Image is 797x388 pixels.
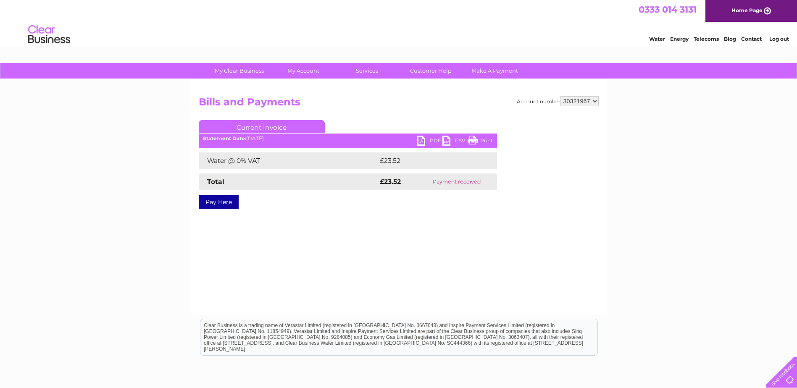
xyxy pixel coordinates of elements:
b: Statement Date: [203,135,246,142]
a: Blog [724,36,736,42]
a: 0333 014 3131 [639,4,697,15]
td: £23.52 [378,152,480,169]
a: Make A Payment [460,63,529,79]
a: PDF [417,136,442,148]
a: Services [332,63,402,79]
a: Telecoms [694,36,719,42]
a: My Account [268,63,338,79]
td: Payment received [416,173,497,190]
a: Customer Help [396,63,466,79]
a: Log out [769,36,789,42]
strong: £23.52 [380,178,401,186]
a: CSV [442,136,468,148]
h2: Bills and Payments [199,96,599,112]
a: Print [468,136,493,148]
a: Water [649,36,665,42]
a: My Clear Business [205,63,274,79]
img: logo.png [28,22,71,47]
a: Contact [741,36,762,42]
a: Energy [670,36,689,42]
strong: Total [207,178,224,186]
td: Water @ 0% VAT [199,152,378,169]
div: Clear Business is a trading name of Verastar Limited (registered in [GEOGRAPHIC_DATA] No. 3667643... [200,5,597,41]
a: Current Invoice [199,120,325,133]
a: Pay Here [199,195,239,209]
div: Account number [517,96,599,106]
div: [DATE] [199,136,497,142]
